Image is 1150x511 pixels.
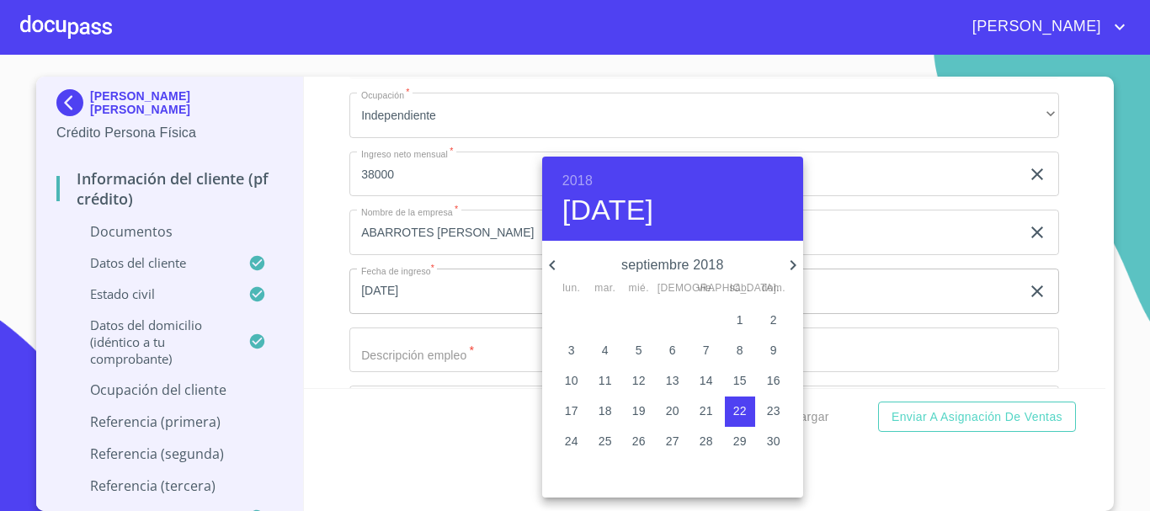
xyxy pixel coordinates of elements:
p: 3 [568,342,575,359]
button: 10 [556,366,587,397]
p: 1 [737,311,743,328]
p: 8 [737,342,743,359]
p: 10 [565,372,578,389]
p: 14 [700,372,713,389]
p: septiembre 2018 [562,255,783,275]
button: 18 [590,397,620,427]
span: [DEMOGRAPHIC_DATA]. [658,280,688,297]
button: 24 [556,427,587,457]
button: 26 [624,427,654,457]
span: mar. [590,280,620,297]
span: sáb. [725,280,755,297]
button: 8 [725,336,755,366]
button: 23 [759,397,789,427]
p: 4 [602,342,609,359]
p: 20 [666,402,679,419]
p: 19 [632,402,646,419]
p: 23 [767,402,780,419]
button: 16 [759,366,789,397]
button: 17 [556,397,587,427]
button: [DATE] [562,193,654,228]
button: 2018 [562,169,593,193]
p: 26 [632,433,646,450]
p: 24 [565,433,578,450]
button: 29 [725,427,755,457]
span: vie. [691,280,721,297]
p: 9 [770,342,777,359]
button: 1 [725,306,755,336]
span: dom. [759,280,789,297]
button: 3 [556,336,587,366]
p: 17 [565,402,578,419]
button: 21 [691,397,721,427]
p: 12 [632,372,646,389]
button: 7 [691,336,721,366]
p: 22 [733,402,747,419]
button: 25 [590,427,620,457]
button: 9 [759,336,789,366]
button: 5 [624,336,654,366]
button: 15 [725,366,755,397]
p: 30 [767,433,780,450]
button: 12 [624,366,654,397]
button: 14 [691,366,721,397]
p: 28 [700,433,713,450]
button: 6 [658,336,688,366]
p: 11 [599,372,612,389]
p: 15 [733,372,747,389]
button: 13 [658,366,688,397]
p: 7 [703,342,710,359]
button: 2 [759,306,789,336]
p: 25 [599,433,612,450]
button: 20 [658,397,688,427]
button: 27 [658,427,688,457]
p: 5 [636,342,642,359]
button: 28 [691,427,721,457]
p: 29 [733,433,747,450]
p: 2 [770,311,777,328]
p: 6 [669,342,676,359]
p: 18 [599,402,612,419]
p: 21 [700,402,713,419]
button: 30 [759,427,789,457]
span: mié. [624,280,654,297]
button: 11 [590,366,620,397]
button: 4 [590,336,620,366]
p: 13 [666,372,679,389]
p: 27 [666,433,679,450]
button: 22 [725,397,755,427]
button: 19 [624,397,654,427]
p: 16 [767,372,780,389]
span: lun. [556,280,587,297]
